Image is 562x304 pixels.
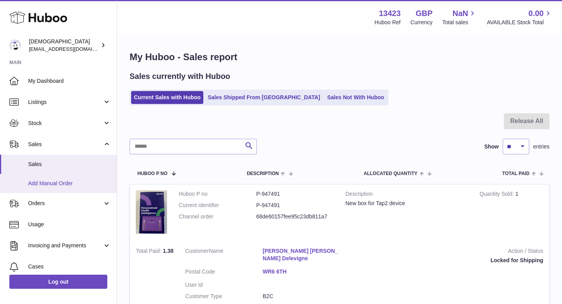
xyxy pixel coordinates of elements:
a: 0.00 AVAILABLE Stock Total [487,8,553,26]
span: 1.38 [163,248,173,254]
span: Invoicing and Payments [28,242,103,249]
dd: P-947491 [256,202,334,209]
div: [DEMOGRAPHIC_DATA] [29,38,99,53]
span: AVAILABLE Stock Total [487,19,553,26]
dd: P-947491 [256,190,334,198]
span: Huboo P no [137,171,167,176]
div: New box for Tap2 device [345,200,468,207]
dd: B2C [263,293,340,300]
a: WR6 6TH [263,268,340,275]
span: Customer [185,248,209,254]
span: Usage [28,221,111,228]
span: My Dashboard [28,77,111,85]
dt: Customer Type [185,293,263,300]
div: Locked for Shipping [352,257,543,264]
span: ALLOCATED Quantity [364,171,418,176]
strong: Description [345,190,468,200]
strong: Quantity Sold [480,191,516,199]
span: Total sales [442,19,477,26]
span: Orders [28,200,103,207]
span: NaN [452,8,468,19]
dt: Postal Code [185,268,263,277]
img: olgazyuz@outlook.com [9,39,21,51]
a: Current Sales with Huboo [131,91,203,104]
a: [PERSON_NAME] [PERSON_NAME] Delevigne [263,247,340,262]
a: Log out [9,275,107,289]
a: Sales Not With Huboo [324,91,387,104]
span: Total paid [502,171,530,176]
dt: User Id [185,281,263,289]
dt: Huboo P no [179,190,256,198]
a: Sales Shipped From [GEOGRAPHIC_DATA] [205,91,323,104]
strong: Action / Status [352,247,543,257]
a: NaN Total sales [442,8,477,26]
span: Sales [28,141,103,148]
span: Stock [28,120,103,127]
dt: Name [185,247,263,264]
span: Add Manual Order [28,180,111,187]
span: [EMAIL_ADDRESS][DOMAIN_NAME] [29,46,115,52]
span: Description [247,171,279,176]
div: Currency [411,19,433,26]
span: 0.00 [528,8,544,19]
strong: 13423 [379,8,401,19]
span: Listings [28,98,103,106]
img: 1707605344.png [136,190,167,234]
span: Sales [28,161,111,168]
strong: GBP [416,8,432,19]
h1: My Huboo - Sales report [130,51,550,63]
dt: Current identifier [179,202,256,209]
h2: Sales currently with Huboo [130,71,230,82]
dd: 68de60157fee95c23db811a7 [256,213,334,220]
strong: Total Paid [136,248,163,256]
dt: Channel order [179,213,256,220]
label: Show [484,143,499,150]
span: Cases [28,263,111,270]
div: Huboo Ref [375,19,401,26]
span: entries [533,143,550,150]
td: 1 [474,184,549,241]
